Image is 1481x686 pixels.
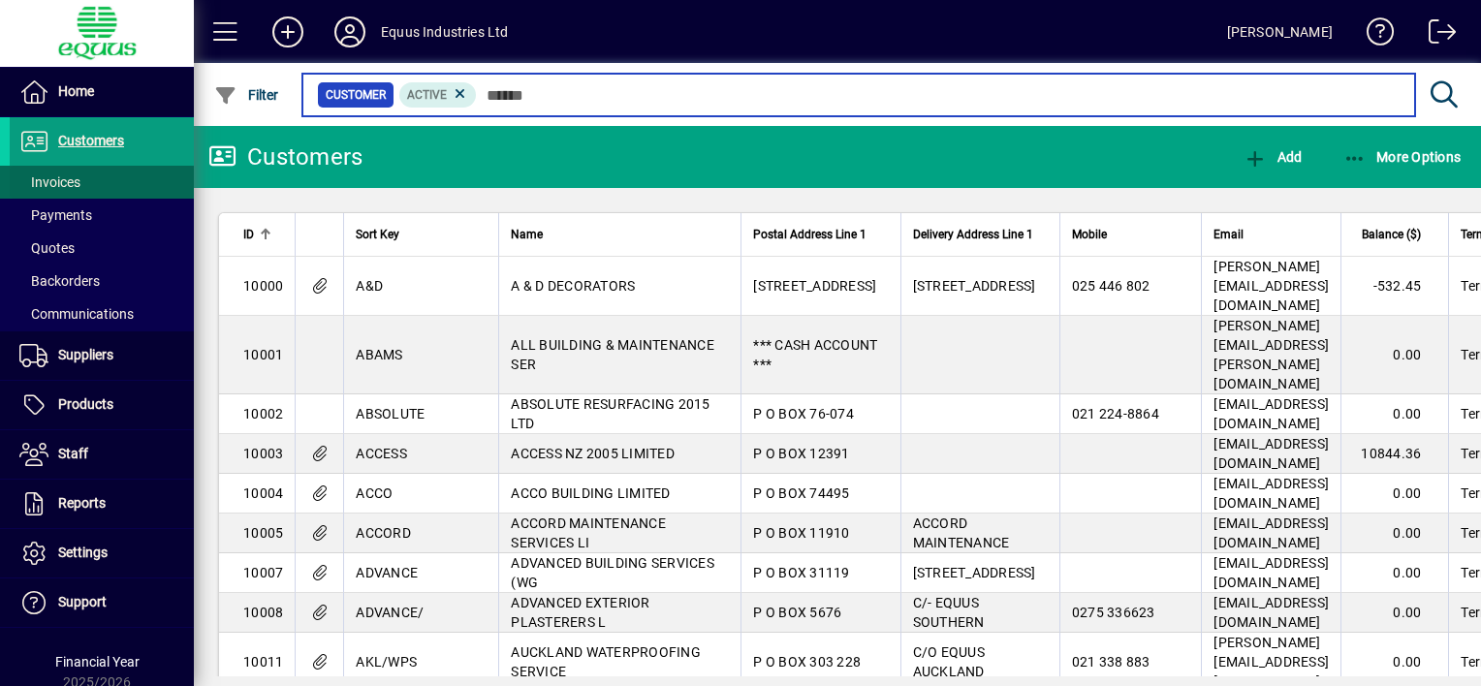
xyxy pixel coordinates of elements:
[55,654,140,670] span: Financial Year
[243,565,283,580] span: 10007
[511,224,543,245] span: Name
[1213,476,1329,511] span: [EMAIL_ADDRESS][DOMAIN_NAME]
[1353,224,1438,245] div: Balance ($)
[58,83,94,99] span: Home
[208,141,362,172] div: Customers
[1340,434,1448,474] td: 10844.36
[753,565,849,580] span: P O BOX 31119
[326,85,386,105] span: Customer
[753,605,841,620] span: P O BOX 5676
[356,654,417,670] span: AKL/WPS
[58,347,113,362] span: Suppliers
[19,207,92,223] span: Payments
[913,644,985,679] span: C/O EQUUS AUCKLAND
[1340,257,1448,316] td: -532.45
[1213,595,1329,630] span: [EMAIL_ADDRESS][DOMAIN_NAME]
[243,406,283,421] span: 10002
[913,595,985,630] span: C/- EQUUS SOUTHERN
[1072,224,1190,245] div: Mobile
[10,68,194,116] a: Home
[356,605,424,620] span: ADVANCE/
[913,278,1036,294] span: [STREET_ADDRESS]
[58,594,107,609] span: Support
[243,654,283,670] span: 10011
[753,525,849,541] span: P O BOX 11910
[913,515,1010,550] span: ACCORD MAINTENANCE
[511,595,649,630] span: ADVANCED EXTERIOR PLASTERERS L
[1414,4,1457,67] a: Logout
[243,605,283,620] span: 10008
[243,525,283,541] span: 10005
[10,232,194,265] a: Quotes
[407,88,447,102] span: Active
[214,87,279,103] span: Filter
[243,224,283,245] div: ID
[1340,474,1448,514] td: 0.00
[1244,149,1302,165] span: Add
[399,82,477,108] mat-chip: Activation Status: Active
[511,278,635,294] span: A & D DECORATORS
[10,297,194,330] a: Communications
[10,480,194,528] a: Reports
[356,224,399,245] span: Sort Key
[10,381,194,429] a: Products
[1340,316,1448,394] td: 0.00
[1213,555,1329,590] span: [EMAIL_ADDRESS][DOMAIN_NAME]
[1239,140,1307,174] button: Add
[257,15,319,49] button: Add
[1213,259,1329,313] span: [PERSON_NAME][EMAIL_ADDRESS][DOMAIN_NAME]
[58,495,106,511] span: Reports
[1340,593,1448,633] td: 0.00
[10,166,194,199] a: Invoices
[19,306,134,322] span: Communications
[356,347,402,362] span: ABAMS
[58,545,108,560] span: Settings
[58,133,124,148] span: Customers
[1340,514,1448,553] td: 0.00
[19,174,80,190] span: Invoices
[243,446,283,461] span: 10003
[511,396,709,431] span: ABSOLUTE RESURFACING 2015 LTD
[1213,224,1244,245] span: Email
[511,515,666,550] span: ACCORD MAINTENANCE SERVICES LI
[209,78,284,112] button: Filter
[243,224,254,245] span: ID
[10,331,194,380] a: Suppliers
[10,578,194,627] a: Support
[356,565,418,580] span: ADVANCE
[1072,278,1150,294] span: 025 446 802
[753,224,867,245] span: Postal Address Line 1
[1213,396,1329,431] span: [EMAIL_ADDRESS][DOMAIN_NAME]
[243,485,283,501] span: 10004
[511,485,670,501] span: ACCO BUILDING LIMITED
[10,265,194,297] a: Backorders
[913,224,1033,245] span: Delivery Address Line 1
[10,430,194,479] a: Staff
[10,529,194,577] a: Settings
[1352,4,1395,67] a: Knowledge Base
[356,525,411,541] span: ACCORD
[1072,406,1159,421] span: 021 224-8864
[1213,318,1329,391] span: [PERSON_NAME][EMAIL_ADDRESS][PERSON_NAME][DOMAIN_NAME]
[19,273,100,289] span: Backorders
[1213,436,1329,471] span: [EMAIL_ADDRESS][DOMAIN_NAME]
[356,278,383,294] span: A&D
[19,240,75,256] span: Quotes
[753,406,854,421] span: P O BOX 76-074
[753,485,849,501] span: P O BOX 74495
[1213,224,1329,245] div: Email
[1343,149,1462,165] span: More Options
[511,644,701,679] span: AUCKLAND WATERPROOFING SERVICE
[1213,515,1329,550] span: [EMAIL_ADDRESS][DOMAIN_NAME]
[58,446,88,461] span: Staff
[356,446,407,461] span: ACCESS
[753,278,876,294] span: [STREET_ADDRESS]
[1340,394,1448,434] td: 0.00
[1362,224,1421,245] span: Balance ($)
[511,337,714,372] span: ALL BUILDING & MAINTENANCE SER
[1340,553,1448,593] td: 0.00
[753,446,849,461] span: P O BOX 12391
[243,278,283,294] span: 10000
[1339,140,1466,174] button: More Options
[1072,224,1107,245] span: Mobile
